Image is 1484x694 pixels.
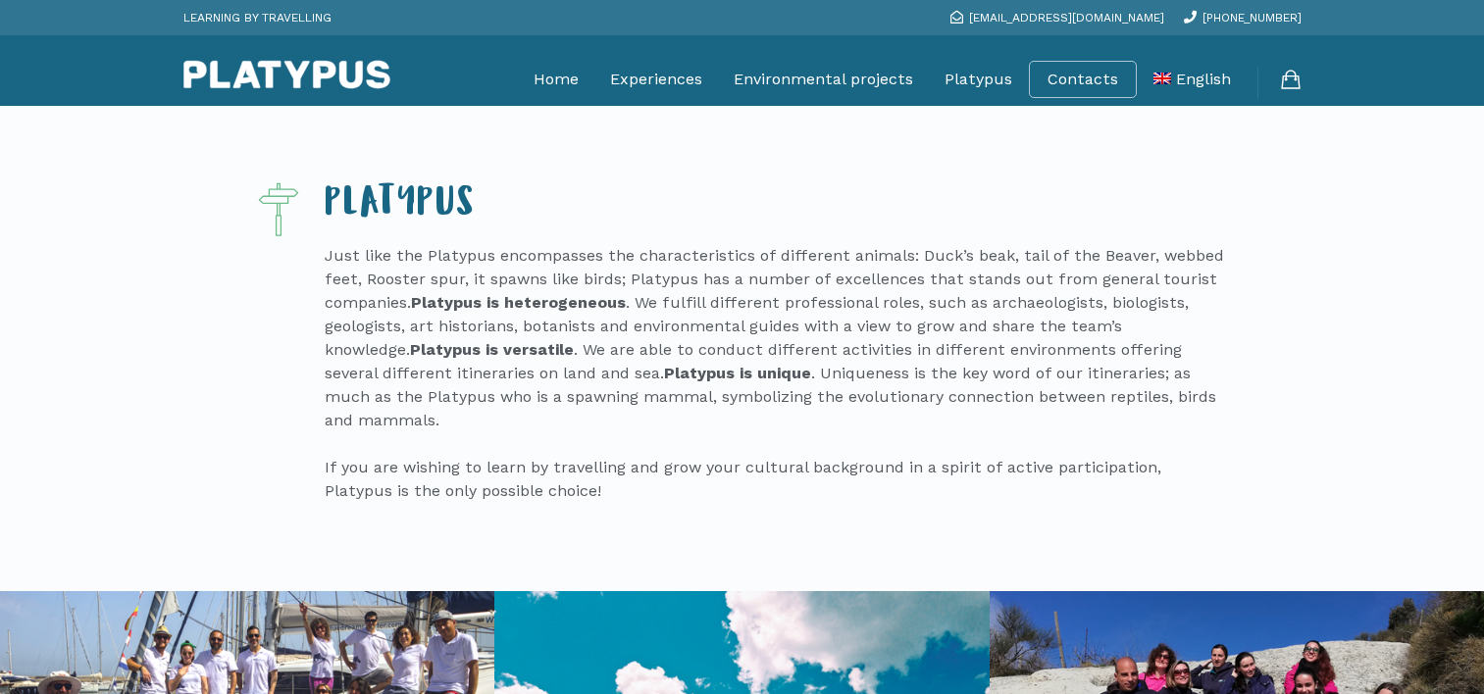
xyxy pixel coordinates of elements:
a: Home [534,55,579,104]
span: [PHONE_NUMBER] [1203,11,1302,25]
span: [EMAIL_ADDRESS][DOMAIN_NAME] [969,11,1164,25]
strong: Platypus is heterogeneous [411,293,626,312]
a: Contacts [1048,70,1118,89]
span: Platypus [325,186,477,227]
img: Platypus [183,60,390,89]
a: [EMAIL_ADDRESS][DOMAIN_NAME] [950,11,1164,25]
a: English [1153,55,1231,104]
p: Just like the Platypus encompasses the characteristics of different animals: Duck’s beak, tail of... [325,244,1228,503]
a: Environmental projects [734,55,913,104]
strong: Platypus is unique [664,364,811,382]
p: LEARNING BY TRAVELLING [183,5,332,30]
a: Experiences [610,55,702,104]
strong: Platypus is versatile [410,340,574,359]
a: Platypus [945,55,1012,104]
a: [PHONE_NUMBER] [1184,11,1302,25]
span: English [1176,70,1231,88]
